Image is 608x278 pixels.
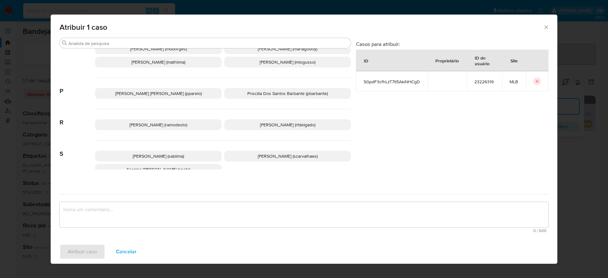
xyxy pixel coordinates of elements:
div: [PERSON_NAME] [PERSON_NAME] (pparelo) [95,88,222,99]
span: Máximo 500 caracteres [61,229,547,233]
div: [PERSON_NAME] (rfdelgado) [224,119,351,130]
span: MLB [510,79,518,85]
button: Fechar a janela [543,24,549,30]
div: Proprietário [428,53,466,68]
button: Cancelar [108,244,145,259]
button: icon-button [533,78,541,85]
span: [PERSON_NAME] (ramodesto) [130,122,187,128]
span: Sergina [PERSON_NAME] (sneta) [127,166,190,173]
span: [PERSON_NAME] (mlogusso) [260,59,315,65]
input: Analista de pesquisa [68,41,348,46]
div: [PERSON_NAME] (mlogusso) [224,57,351,67]
span: Priscilla Dos Santos Barbante (pbarbante) [247,90,328,97]
span: R [60,109,95,126]
h3: Casos para atribuir: [356,41,548,47]
span: [PERSON_NAME] (sablima) [133,153,184,159]
span: [PERSON_NAME] (rfdelgado) [260,122,315,128]
div: [PERSON_NAME] (mathlima) [95,57,222,67]
div: Site [503,53,525,68]
div: Priscilla Dos Santos Barbante (pbarbante) [224,88,351,99]
span: Atribuir 1 caso [60,23,543,31]
div: ID [356,53,376,68]
div: [PERSON_NAME] (mariagodoy) [224,43,351,54]
div: Sergina [PERSON_NAME] (sneta) [95,164,222,175]
span: S [60,141,95,158]
span: Cancelar [116,245,136,259]
div: ID do usuário [467,50,502,71]
span: [PERSON_NAME] (mariagodoy) [258,46,317,52]
button: Buscar [62,41,67,46]
div: [PERSON_NAME] (mbborges) [95,43,222,54]
div: [PERSON_NAME] (ramodesto) [95,119,222,130]
div: assign-modal [51,15,557,264]
span: P [60,78,95,95]
span: [PERSON_NAME] [PERSON_NAME] (pparelo) [115,90,202,97]
span: [PERSON_NAME] (mbborges) [130,46,187,52]
div: [PERSON_NAME] (scarvalhaes) [224,151,351,161]
span: SGpdF3cfhLzT7tl5AkiNHCgD [364,79,420,85]
span: [PERSON_NAME] (scarvalhaes) [258,153,318,159]
span: [PERSON_NAME] (mathlima) [131,59,185,65]
span: 23226319 [474,79,494,85]
div: [PERSON_NAME] (sablima) [95,151,222,161]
